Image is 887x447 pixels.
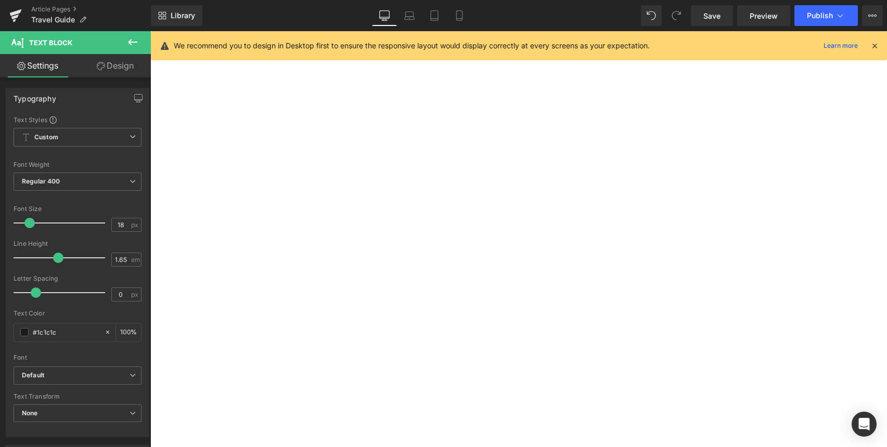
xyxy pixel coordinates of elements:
[14,240,142,247] div: Line Height
[737,5,790,26] a: Preview
[131,221,140,228] span: px
[14,310,142,317] div: Text Color
[794,5,858,26] button: Publish
[22,371,44,380] i: Default
[14,161,142,168] div: Font Weight
[131,291,140,298] span: px
[862,5,883,26] button: More
[14,393,142,400] div: Text Transform
[807,11,833,20] span: Publish
[397,5,422,26] a: Laptop
[14,115,142,124] div: Text Styles
[14,88,56,103] div: Typography
[131,256,140,263] span: em
[33,326,99,338] input: Color
[31,16,75,24] span: Travel Guide
[29,38,72,47] span: Text Block
[447,5,472,26] a: Mobile
[750,10,778,21] span: Preview
[150,31,887,447] iframe: To enrich screen reader interactions, please activate Accessibility in Grammarly extension settings
[641,5,662,26] button: Undo
[22,409,38,417] b: None
[22,177,60,185] b: Regular 400
[78,54,153,77] a: Design
[852,412,877,437] div: Open Intercom Messenger
[116,323,141,341] div: %
[171,11,195,20] span: Library
[666,5,687,26] button: Redo
[422,5,447,26] a: Tablet
[14,205,142,213] div: Font Size
[174,40,650,51] p: We recommend you to design in Desktop first to ensure the responsive layout would display correct...
[372,5,397,26] a: Desktop
[703,10,721,21] span: Save
[34,133,58,142] b: Custom
[14,275,142,282] div: Letter Spacing
[31,5,151,14] a: Article Pages
[819,40,862,52] a: Learn more
[14,354,142,361] div: Font
[151,5,202,26] a: New Library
